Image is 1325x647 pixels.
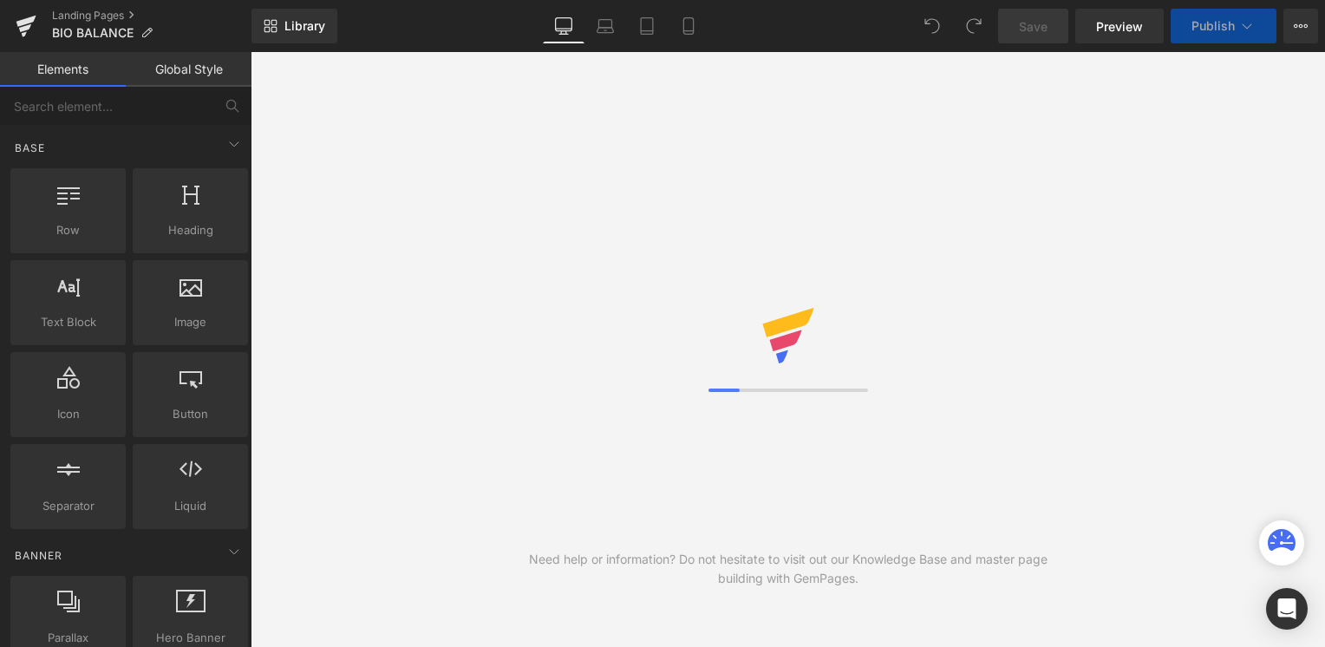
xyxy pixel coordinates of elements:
a: Preview [1075,9,1164,43]
a: Tablet [626,9,668,43]
span: Heading [138,221,243,239]
button: More [1283,9,1318,43]
span: Banner [13,547,64,564]
span: Base [13,140,47,156]
span: Row [16,221,121,239]
span: Publish [1191,19,1235,33]
div: Open Intercom Messenger [1266,588,1308,630]
a: Landing Pages [52,9,251,23]
span: Separator [16,497,121,515]
a: New Library [251,9,337,43]
span: Save [1019,17,1048,36]
span: Image [138,313,243,331]
a: Mobile [668,9,709,43]
button: Publish [1171,9,1276,43]
span: Liquid [138,497,243,515]
span: Icon [16,405,121,423]
span: Hero Banner [138,629,243,647]
a: Laptop [584,9,626,43]
a: Desktop [543,9,584,43]
div: Need help or information? Do not hesitate to visit out our Knowledge Base and master page buildin... [519,550,1057,588]
a: Global Style [126,52,251,87]
span: Text Block [16,313,121,331]
button: Redo [956,9,991,43]
span: Preview [1096,17,1143,36]
span: Library [284,18,325,34]
button: Undo [915,9,950,43]
span: Parallax [16,629,121,647]
span: BIO BALANCE [52,26,134,40]
span: Button [138,405,243,423]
